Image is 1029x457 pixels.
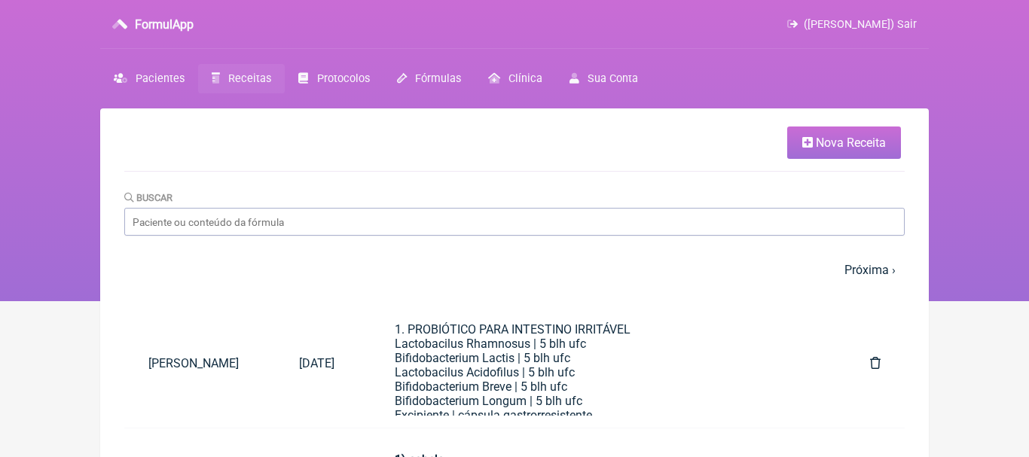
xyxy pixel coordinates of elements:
label: Buscar [124,192,173,203]
a: Protocolos [285,64,383,93]
a: Clínica [475,64,556,93]
a: Nova Receita [787,126,901,159]
input: Paciente ou conteúdo da fórmula [124,208,905,236]
span: Protocolos [317,72,370,85]
a: Pacientes [100,64,198,93]
span: Pacientes [136,72,185,85]
div: Excipiente | cápsula gastrorresistente [395,408,810,422]
a: [DATE] [275,344,359,382]
span: ([PERSON_NAME]) Sair [804,18,917,31]
h3: FormulApp [135,17,194,32]
a: Fórmulas [383,64,475,93]
div: Bifidobacterium Lactis | 5 blh ufc [395,351,810,365]
div: Lactobacilus Acidofilus | 5 blh ufc [395,365,810,379]
span: Nova Receita [816,136,886,150]
span: Fórmulas [415,72,461,85]
a: 1. PROBIÓTICO PARA INTESTINO IRRITÁVELLactobacilus Rhamnosus | 5 blh ufcBifidobacterium Lactis | ... [371,310,834,416]
a: Próxima › [844,263,896,277]
div: 1. PROBIÓTICO PARA INTESTINO IRRITÁVEL [395,322,810,337]
nav: pager [124,254,905,286]
div: Bifidobacterium Longum | 5 blh ufc [395,394,810,408]
div: Lactobacilus Rhamnosus | 5 blh ufc [395,337,810,351]
div: Bifidobacterium Breve | 5 blh ufc [395,379,810,394]
a: [PERSON_NAME] [124,344,275,382]
a: Receitas [198,64,285,93]
span: Receitas [228,72,271,85]
a: ([PERSON_NAME]) Sair [787,18,917,31]
span: Clínica [508,72,542,85]
a: Sua Conta [556,64,652,93]
span: Sua Conta [588,72,638,85]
